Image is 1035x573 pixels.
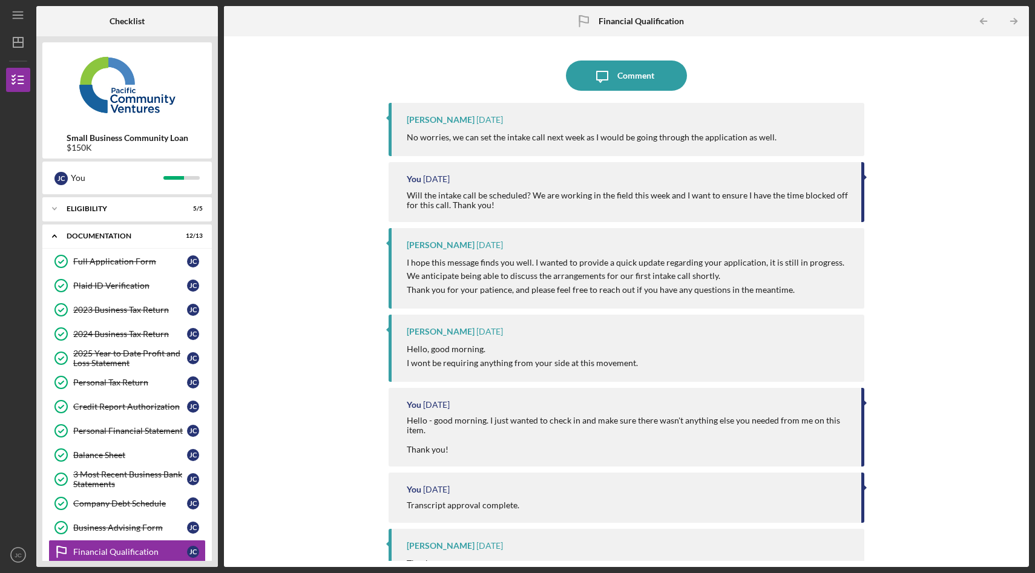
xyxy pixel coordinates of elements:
[48,249,206,273] a: Full Application FormJC
[187,328,199,340] div: J C
[73,470,187,489] div: 3 Most Recent Business Bank Statements
[423,400,450,410] time: 2025-08-04 17:47
[6,543,30,567] button: JC
[48,298,206,322] a: 2023 Business Tax ReturnJC
[73,499,187,508] div: Company Debt Schedule
[73,281,187,290] div: Plaid ID Verification
[73,426,187,436] div: Personal Financial Statement
[48,491,206,516] a: Company Debt ScheduleJC
[187,280,199,292] div: J C
[476,327,503,336] time: 2025-08-05 17:02
[617,61,654,91] div: Comment
[476,541,503,551] time: 2025-07-31 18:14
[48,273,206,298] a: Plaid ID VerificationJC
[48,540,206,564] a: Financial QualificationJC
[73,523,187,532] div: Business Advising Form
[407,191,849,210] div: Will the intake call be scheduled? We are working in the field this week and I want to ensure I h...
[48,467,206,491] a: 3 Most Recent Business Bank StatementsJC
[73,305,187,315] div: 2023 Business Tax Return
[73,402,187,411] div: Credit Report Authorization
[407,416,849,454] div: Hello - good morning. I just wanted to check in and make sure there wasn't anything else you need...
[407,131,777,144] p: No worries, we can set the intake call next week as I would be going through the application as w...
[407,342,638,370] p: Hello, good morning. I wont be requiring anything from your side at this movement.
[407,327,475,336] div: [PERSON_NAME]
[407,541,475,551] div: [PERSON_NAME]
[67,133,188,143] b: Small Business Community Loan
[407,500,519,510] div: Transcript approval complete.
[48,346,206,370] a: 2025 Year to Date Profit and Loss StatementJC
[73,378,187,387] div: Personal Tax Return
[67,232,172,240] div: Documentation
[476,240,503,250] time: 2025-08-11 19:21
[48,370,206,395] a: Personal Tax ReturnJC
[407,256,852,283] p: I hope this message finds you well. I wanted to provide a quick update regarding your application...
[187,449,199,461] div: J C
[187,376,199,388] div: J C
[187,255,199,267] div: J C
[71,168,163,188] div: You
[73,450,187,460] div: Balance Sheet
[48,419,206,443] a: Personal Financial StatementJC
[73,257,187,266] div: Full Application Form
[187,497,199,509] div: J C
[54,172,68,185] div: J C
[187,401,199,413] div: J C
[407,174,421,184] div: You
[48,443,206,467] a: Balance SheetJC
[407,283,852,296] p: Thank you for your patience, and please feel free to reach out if you have any questions in the m...
[73,329,187,339] div: 2024 Business Tax Return
[73,349,187,368] div: 2025 Year to Date Profit and Loss Statement
[187,522,199,534] div: J C
[407,400,421,410] div: You
[187,304,199,316] div: J C
[67,143,188,152] div: $150K
[187,473,199,485] div: J C
[110,16,145,26] b: Checklist
[187,546,199,558] div: J C
[407,115,475,125] div: [PERSON_NAME]
[423,485,450,494] time: 2025-07-31 18:28
[73,547,187,557] div: Financial Qualification
[599,16,684,26] b: Financial Qualification
[15,552,22,558] text: JC
[407,557,445,570] p: Thank you
[48,516,206,540] a: Business Advising FormJC
[42,48,212,121] img: Product logo
[407,485,421,494] div: You
[48,322,206,346] a: 2024 Business Tax ReturnJC
[423,174,450,184] time: 2025-08-11 19:28
[181,232,203,240] div: 12 / 13
[566,61,687,91] button: Comment
[67,205,172,212] div: Eligibility
[181,205,203,212] div: 5 / 5
[407,240,475,250] div: [PERSON_NAME]
[476,115,503,125] time: 2025-08-12 17:44
[187,352,199,364] div: J C
[48,395,206,419] a: Credit Report AuthorizationJC
[187,425,199,437] div: J C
